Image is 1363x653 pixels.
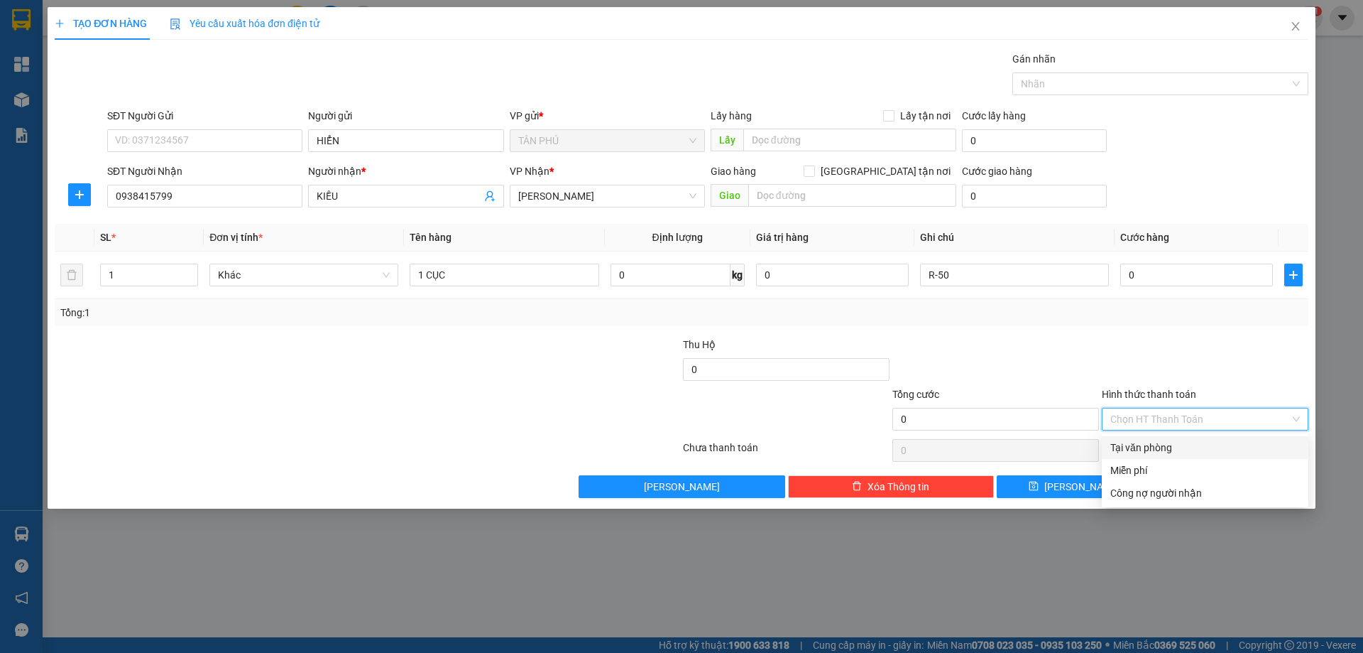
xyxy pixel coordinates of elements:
span: save [1029,481,1039,492]
span: Giá trị hàng [756,232,809,243]
span: Nhận: [92,12,126,27]
span: TẠO ĐƠN HÀNG [55,18,147,29]
span: Đơn vị tính [209,232,263,243]
span: delete [852,481,862,492]
div: Miễn phí [1110,463,1300,478]
button: deleteXóa Thông tin [788,475,995,498]
span: Yêu cầu xuất hóa đơn điện tử [170,18,319,29]
span: close [1290,21,1301,32]
span: Lấy tận nơi [894,108,956,124]
input: Cước lấy hàng [962,129,1107,152]
div: Người gửi [308,108,503,124]
div: Cước gửi hàng sẽ được ghi vào công nợ của người nhận [1102,482,1308,504]
span: Tổng cước [892,389,939,400]
button: [PERSON_NAME] [579,475,785,498]
span: TAM QUAN [518,185,696,207]
span: Khác [218,264,390,286]
div: VP gửi [510,108,705,124]
input: 0 [756,264,909,286]
button: plus [68,183,91,206]
div: Công nợ người nhận [1110,485,1300,501]
span: Giao hàng [711,166,756,177]
label: Cước lấy hàng [962,110,1026,122]
span: SL [100,232,111,243]
span: kg [730,264,745,286]
span: Xóa Thông tin [867,479,929,495]
span: Cước hàng [1120,232,1169,243]
span: plus [55,18,65,28]
label: Hình thức thanh toán [1102,389,1196,400]
div: [PERSON_NAME] [92,12,206,44]
input: VD: Bàn, Ghế [410,264,598,286]
input: Dọc đường [748,184,956,207]
input: Cước giao hàng [962,185,1107,207]
span: [PERSON_NAME] [1044,479,1120,495]
span: plus [69,189,90,200]
span: Giao [711,184,748,207]
span: Lấy [711,129,743,151]
button: delete [60,264,83,286]
div: TÂN PHÚ [12,12,82,46]
label: Cước giao hàng [962,166,1032,177]
div: Người nhận [308,163,503,179]
button: Close [1276,7,1315,47]
div: Chưa thanh toán [681,440,891,465]
span: [PERSON_NAME] [644,479,720,495]
span: Thu Hộ [683,339,716,350]
button: plus [1284,264,1303,286]
button: save[PERSON_NAME] [997,475,1151,498]
span: Định lượng [652,232,703,243]
input: Dọc đường [743,129,956,151]
label: Gán nhãn [1012,53,1056,65]
span: VP Nhận [510,166,549,177]
div: Tên hàng: 1 CỤC ĐEN ( : 1 ) [12,91,206,126]
div: PHƯỢNG [92,44,206,61]
img: icon [170,18,181,30]
span: TÂN PHÚ [518,130,696,151]
th: Ghi chú [914,224,1115,252]
span: Gửi: [12,14,34,28]
div: Tổng: 1 [60,305,526,320]
span: Tên hàng [410,232,451,243]
span: plus [1285,269,1302,281]
div: SĐT Người Nhận [107,163,302,179]
span: [GEOGRAPHIC_DATA] tận nơi [815,163,956,179]
span: user-add [484,190,496,202]
div: SĐT Người Gửi [107,108,302,124]
span: Lấy hàng [711,110,752,122]
div: Tại văn phòng [1110,440,1300,455]
input: Ghi Chú [920,264,1109,286]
